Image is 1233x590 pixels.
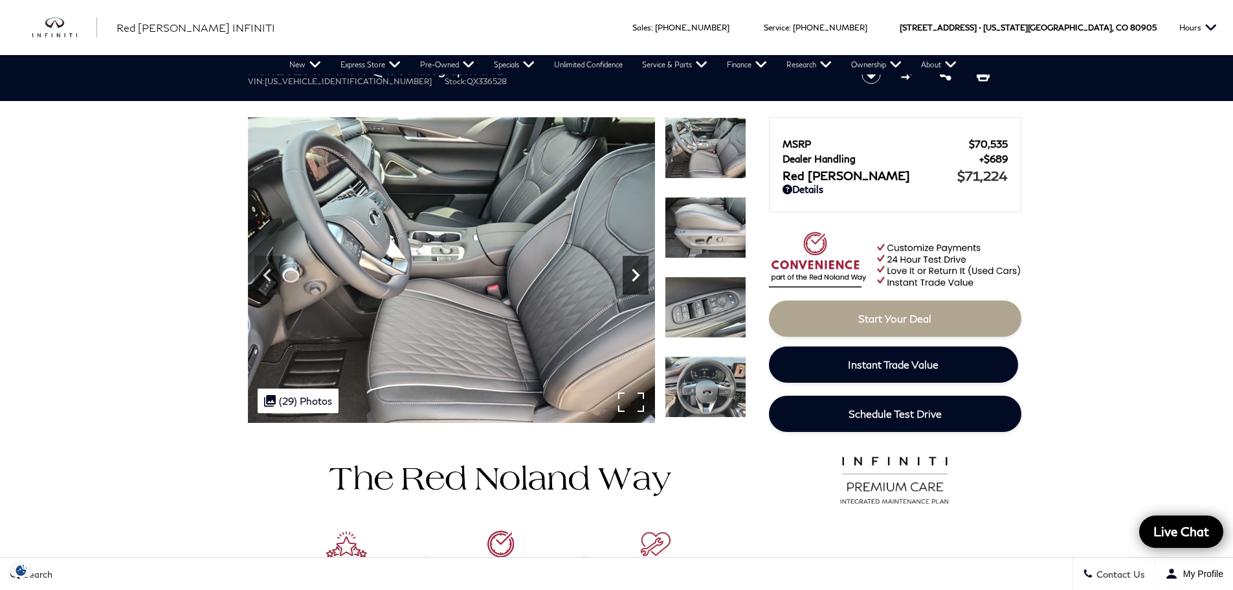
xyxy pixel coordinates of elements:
a: Start Your Deal [769,301,1021,337]
a: Dealer Handling $689 [783,153,1008,165]
a: Schedule Test Drive [769,396,1021,432]
a: Instant Trade Value [769,346,1018,383]
span: Sales [632,23,651,32]
a: Specials [484,55,544,74]
a: Red [PERSON_NAME] $71,224 [783,168,1008,183]
a: Ownership [841,55,911,74]
span: MSRP [783,138,969,150]
a: [PHONE_NUMBER] [655,23,729,32]
a: Unlimited Confidence [544,55,632,74]
img: New 2026 2T DEEP EMRLD INFINITI Autograph AWD image 10 [248,117,655,423]
img: New 2026 2T DEEP EMRLD INFINITI Autograph AWD image 11 [665,197,746,258]
div: Next [623,256,649,295]
img: New 2026 2T DEEP EMRLD INFINITI Autograph AWD image 10 [665,117,746,179]
span: $689 [979,153,1008,165]
button: Open user profile menu [1155,558,1233,590]
span: Stock: [445,76,467,86]
a: About [911,55,966,74]
a: New [280,55,331,74]
a: Research [777,55,841,74]
a: infiniti [32,17,97,38]
div: Previous [254,256,280,295]
img: infinitipremiumcare.png [832,453,958,505]
span: Service [764,23,789,32]
span: Red [PERSON_NAME] [783,168,957,183]
span: [US_VEHICLE_IDENTIFICATION_NUMBER] [265,76,432,86]
span: Schedule Test Drive [849,407,942,420]
a: Service & Parts [632,55,717,74]
img: Opt-Out Icon [6,563,36,577]
span: $71,224 [957,168,1008,183]
img: New 2026 2T DEEP EMRLD INFINITI Autograph AWD image 12 [665,277,746,338]
span: : [651,23,653,32]
span: Dealer Handling [783,153,979,165]
span: Start Your Deal [858,312,931,324]
button: Compare vehicle [899,65,918,84]
a: Live Chat [1139,516,1223,548]
span: QX336528 [467,76,507,86]
span: My Profile [1178,569,1223,579]
a: Finance [717,55,777,74]
a: Red [PERSON_NAME] INFINITI [117,20,275,36]
a: Details [783,183,1008,195]
section: Click to Open Cookie Consent Modal [6,563,36,577]
span: Contact Us [1093,569,1145,580]
a: Pre-Owned [410,55,484,74]
a: [PHONE_NUMBER] [793,23,867,32]
span: : [789,23,791,32]
a: Express Store [331,55,410,74]
nav: Main Navigation [280,55,966,74]
span: Instant Trade Value [848,358,939,370]
span: VIN: [248,76,265,86]
span: $70,535 [969,138,1008,150]
a: [STREET_ADDRESS] • [US_STATE][GEOGRAPHIC_DATA], CO 80905 [900,23,1157,32]
span: Red [PERSON_NAME] INFINITI [117,21,275,34]
span: Live Chat [1147,523,1216,539]
div: (29) Photos [258,389,339,413]
span: Search [20,569,52,580]
a: MSRP $70,535 [783,138,1008,150]
img: INFINITI [32,17,97,38]
img: New 2026 2T DEEP EMRLD INFINITI Autograph AWD image 13 [665,356,746,418]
